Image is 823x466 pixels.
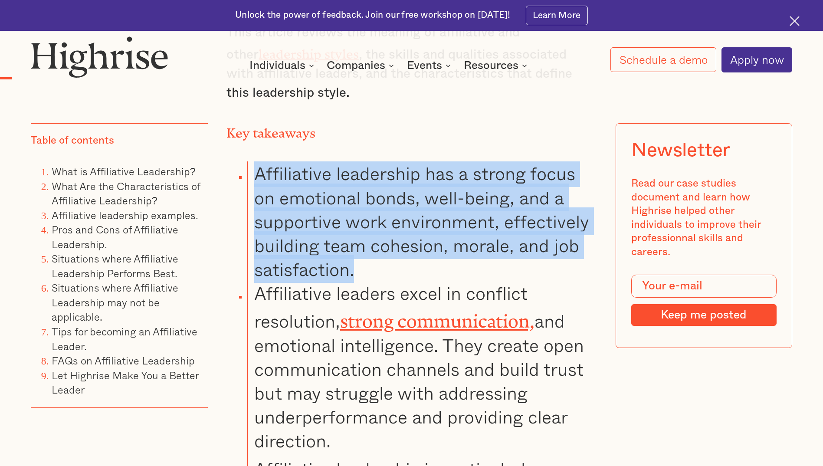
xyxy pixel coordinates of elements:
div: Table of contents [31,134,114,148]
a: Situations where Affiliative Leadership Performs Best. [52,251,178,282]
input: Your e-mail [631,275,776,298]
a: Let Highrise Make You a Better Leader [52,367,199,398]
img: Cross icon [790,16,800,26]
div: Events [407,60,453,71]
input: Keep me posted [631,304,776,326]
img: Highrise logo [31,36,168,78]
div: Newsletter [631,139,730,162]
div: Unlock the power of feedback. Join our free workshop on [DATE]! [235,9,510,21]
a: What Are the Characteristics of Affiliative Leadership? [52,178,200,209]
div: Individuals [249,60,305,71]
a: Affiliative leadership examples. [52,207,198,223]
div: Resources [464,60,518,71]
div: Individuals [249,60,317,71]
a: Apply now [721,47,792,72]
a: What is Affiliative Leadership? [52,163,196,179]
div: Companies [327,60,397,71]
div: Read our case studies document and learn how Highrise helped other individuals to improve their p... [631,177,776,259]
form: Modal Form [631,275,776,326]
strong: Key takeaways [226,126,315,134]
a: strong communication, [340,311,534,322]
a: Schedule a demo [610,47,716,72]
a: FAQs on Affiliative Leadership [52,352,195,368]
div: Resources [464,60,530,71]
a: Situations where Affiliative Leadership may not be applicable. [52,280,178,325]
a: Learn More [526,6,588,25]
a: Pros and Cons of Affiliative Leadership. [52,221,178,252]
div: Events [407,60,442,71]
li: Affiliative leaders excel in conflict resolution, and emotional intelligence. They create open co... [247,281,597,453]
li: Affiliative leadership has a strong focus on emotional bonds, well-being, and a supportive work e... [247,161,597,281]
div: Companies [327,60,385,71]
a: Tips for becoming an Affiliative Leader. [52,323,197,354]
